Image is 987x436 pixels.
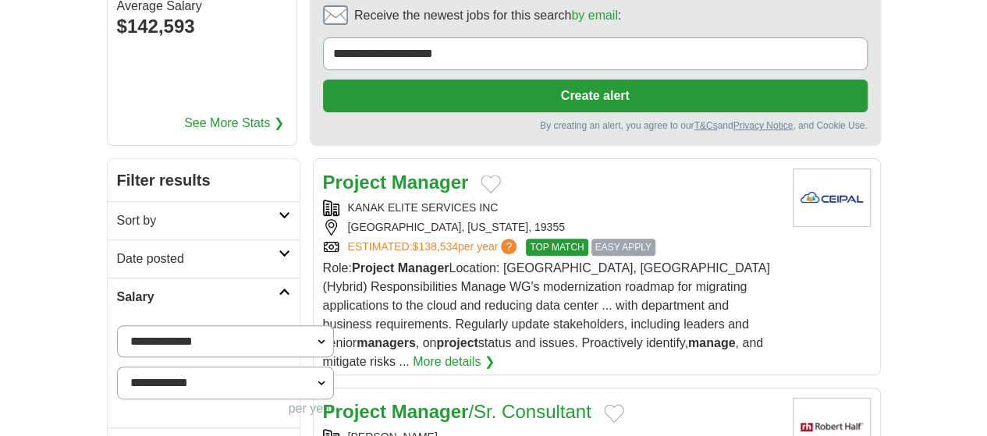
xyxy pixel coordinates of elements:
[323,80,868,112] button: Create alert
[117,250,279,268] h2: Date posted
[688,336,735,349] strong: manage
[323,401,591,422] a: Project Manager/Sr. Consultant
[733,120,793,131] a: Privacy Notice
[398,261,449,275] strong: Manager
[501,239,517,254] span: ?
[412,240,457,253] span: $138,534
[793,168,871,227] img: Company logo
[526,239,588,256] span: TOP MATCH
[436,336,478,349] strong: project
[604,404,624,423] button: Add to favorite jobs
[117,288,279,307] h2: Salary
[591,239,655,256] span: EASY APPLY
[323,119,868,133] div: By creating an alert, you agree to our and , and Cookie Use.
[323,261,770,368] span: Role: Location: [GEOGRAPHIC_DATA], [GEOGRAPHIC_DATA] (Hybrid) Responsibilities Manage WG's modern...
[354,6,621,25] span: Receive the newest jobs for this search :
[108,239,300,278] a: Date posted
[323,200,780,216] div: KANAK ELITE SERVICES INC
[117,399,335,418] div: per year
[323,401,386,422] strong: Project
[108,278,300,316] a: Salary
[323,172,386,193] strong: Project
[392,401,469,422] strong: Manager
[108,201,300,239] a: Sort by
[352,261,394,275] strong: Project
[117,211,279,230] h2: Sort by
[357,336,416,349] strong: managers
[323,172,469,193] a: Project Manager
[117,12,287,41] div: $142,593
[694,120,717,131] a: T&Cs
[481,175,501,193] button: Add to favorite jobs
[571,9,618,22] a: by email
[413,353,495,371] a: More details ❯
[184,114,284,133] a: See More Stats ❯
[108,159,300,201] h2: Filter results
[323,219,780,236] div: [GEOGRAPHIC_DATA], [US_STATE], 19355
[348,239,520,256] a: ESTIMATED:$138,534per year?
[392,172,469,193] strong: Manager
